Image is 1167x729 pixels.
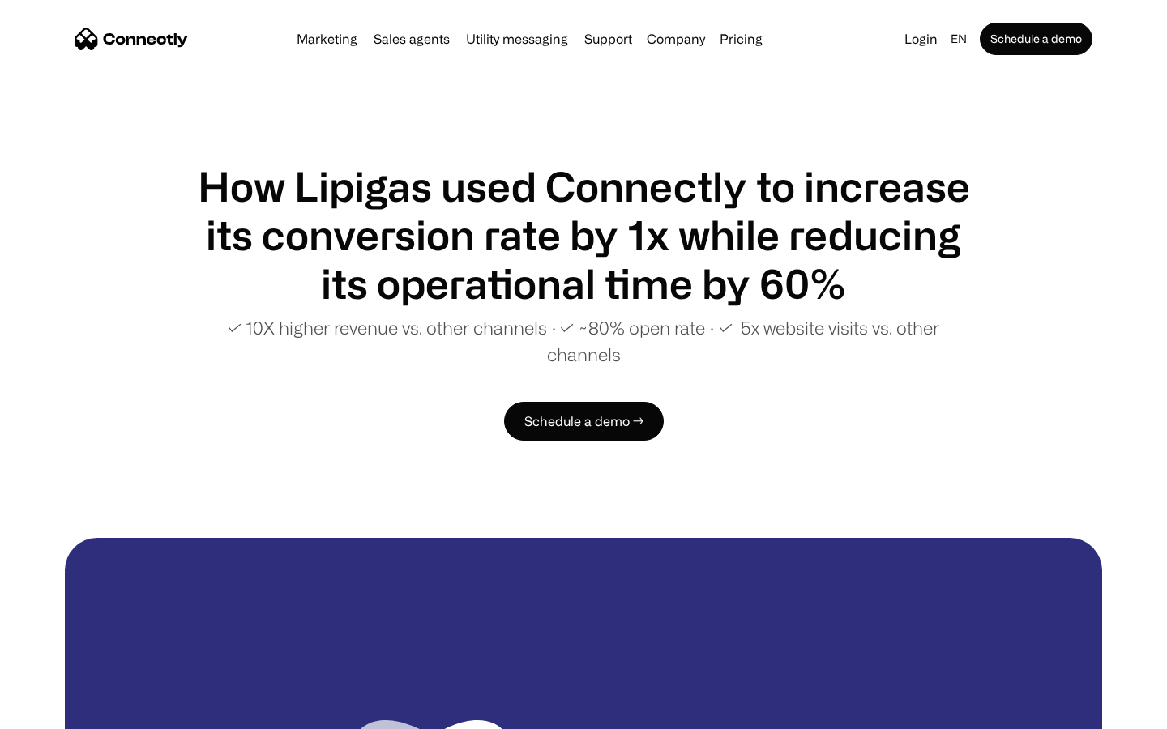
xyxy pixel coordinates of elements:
a: Sales agents [367,32,456,45]
a: Marketing [290,32,364,45]
a: Support [578,32,639,45]
div: Company [647,28,705,50]
p: ✓ 10X higher revenue vs. other channels ∙ ✓ ~80% open rate ∙ ✓ 5x website visits vs. other channels [194,314,972,368]
a: Utility messaging [460,32,575,45]
ul: Language list [32,701,97,723]
a: Schedule a demo [980,23,1092,55]
h1: How Lipigas used Connectly to increase its conversion rate by 1x while reducing its operational t... [194,162,972,308]
a: Schedule a demo → [504,402,664,441]
div: en [951,28,967,50]
aside: Language selected: English [16,699,97,723]
a: Pricing [713,32,769,45]
a: Login [898,28,944,50]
